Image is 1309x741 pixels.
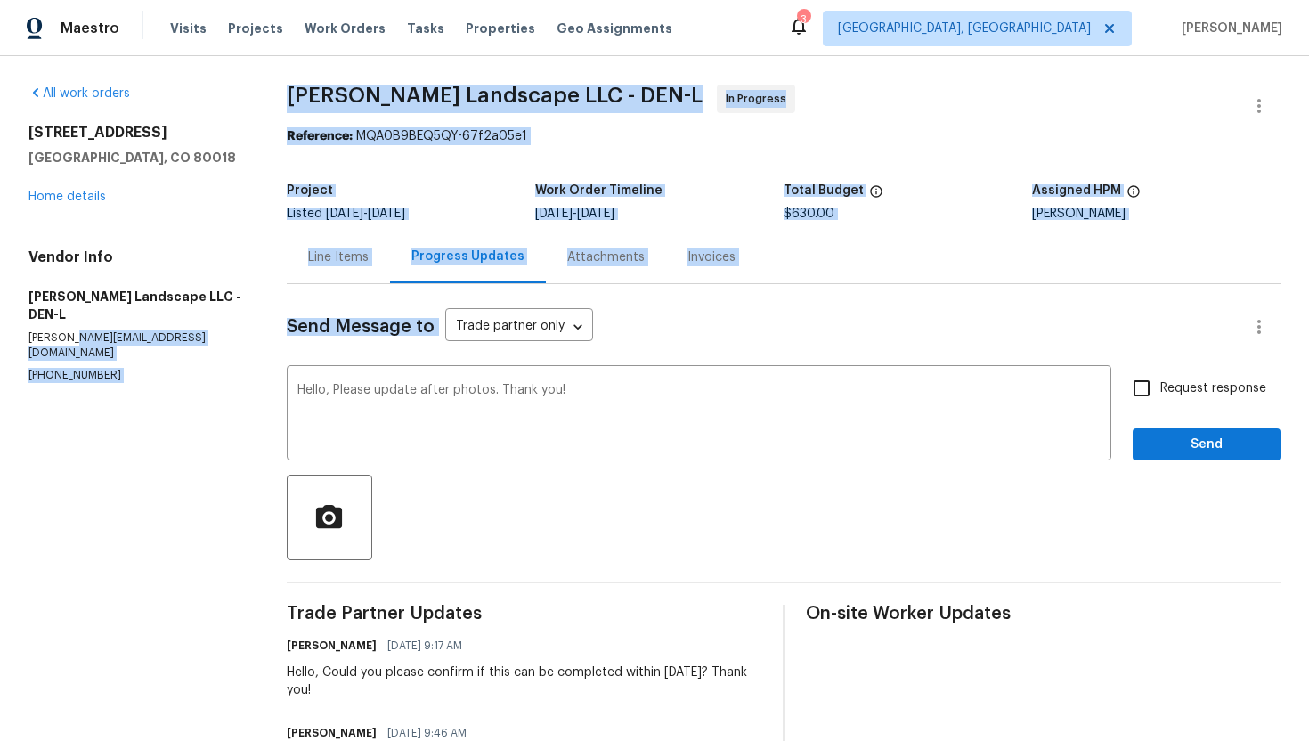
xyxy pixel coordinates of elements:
span: Work Orders [305,20,386,37]
span: [GEOGRAPHIC_DATA], [GEOGRAPHIC_DATA] [838,20,1091,37]
h4: Vendor Info [28,248,244,266]
h5: [GEOGRAPHIC_DATA], CO 80018 [28,149,244,167]
span: - [326,208,405,220]
span: - [535,208,614,220]
span: [DATE] 9:17 AM [387,637,462,655]
div: Attachments [567,248,645,266]
span: Maestro [61,20,119,37]
span: [DATE] [577,208,614,220]
a: Home details [28,191,106,203]
div: Line Items [308,248,369,266]
button: Send [1133,428,1281,461]
span: The hpm assigned to this work order. [1126,184,1141,208]
div: 3 [797,11,809,28]
span: Tasks [407,22,444,35]
span: On-site Worker Updates [806,605,1281,623]
span: Visits [170,20,207,37]
span: Geo Assignments [557,20,672,37]
span: [PERSON_NAME] [1175,20,1282,37]
span: [DATE] [368,208,405,220]
div: Trade partner only [445,313,593,342]
span: Projects [228,20,283,37]
span: The total cost of line items that have been proposed by Opendoor. This sum includes line items th... [869,184,883,208]
span: Send [1147,434,1266,456]
h5: Project [287,184,333,197]
span: [PERSON_NAME] Landscape LLC - DEN-L [287,85,703,106]
textarea: Hello, Please update after photos. Thank you! [297,384,1101,446]
h5: Assigned HPM [1032,184,1121,197]
h5: [PERSON_NAME] Landscape LLC - DEN-L [28,288,244,323]
span: Request response [1160,379,1266,398]
span: Trade Partner Updates [287,605,761,623]
div: Invoices [687,248,736,266]
div: Hello, Could you please confirm if this can be completed within [DATE]? Thank you! [287,664,761,699]
h6: [PERSON_NAME] [287,637,377,655]
h5: Total Budget [784,184,864,197]
span: [DATE] [535,208,573,220]
b: Reference: [287,130,353,142]
span: $630.00 [784,208,834,220]
span: Listed [287,208,405,220]
span: Send Message to [287,318,435,336]
p: [PHONE_NUMBER] [28,368,244,383]
span: In Progress [726,90,793,108]
div: MQA0B9BEQ5QY-67f2a05e1 [287,127,1281,145]
span: [DATE] [326,208,363,220]
div: [PERSON_NAME] [1032,208,1281,220]
p: [PERSON_NAME][EMAIL_ADDRESS][DOMAIN_NAME] [28,330,244,361]
span: Properties [466,20,535,37]
h5: Work Order Timeline [535,184,663,197]
a: All work orders [28,87,130,100]
div: Progress Updates [411,248,524,265]
h2: [STREET_ADDRESS] [28,124,244,142]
